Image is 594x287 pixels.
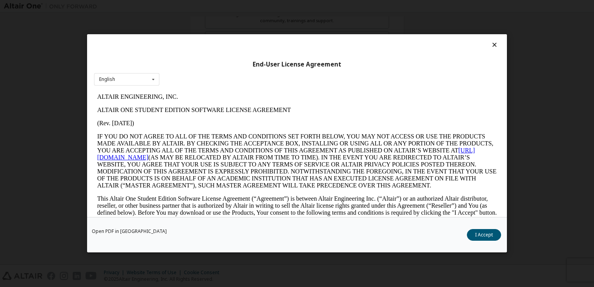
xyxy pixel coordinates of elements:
[94,61,500,68] div: End-User License Agreement
[3,30,403,37] p: (Rev. [DATE])
[3,3,403,10] p: ALTAIR ENGINEERING, INC.
[3,105,403,133] p: This Altair One Student Edition Software License Agreement (“Agreement”) is between Altair Engine...
[3,43,403,99] p: IF YOU DO NOT AGREE TO ALL OF THE TERMS AND CONDITIONS SET FORTH BELOW, YOU MAY NOT ACCESS OR USE...
[92,229,167,234] a: Open PDF in [GEOGRAPHIC_DATA]
[3,16,403,23] p: ALTAIR ONE STUDENT EDITION SOFTWARE LICENSE AGREEMENT
[467,229,501,241] button: I Accept
[99,77,115,82] div: English
[3,57,381,70] a: [URL][DOMAIN_NAME]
